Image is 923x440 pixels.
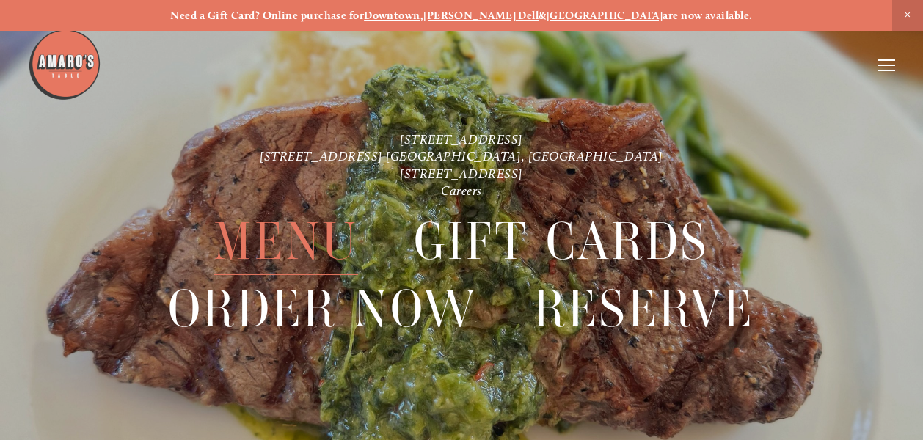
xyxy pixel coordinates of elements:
a: Menu [214,208,358,274]
span: Reserve [533,276,755,342]
a: Order Now [168,276,478,342]
a: [STREET_ADDRESS] [GEOGRAPHIC_DATA], [GEOGRAPHIC_DATA] [260,148,663,164]
span: Order Now [168,276,478,342]
strong: , [420,9,423,22]
strong: Need a Gift Card? Online purchase for [170,9,364,22]
span: Gift Cards [414,208,709,275]
a: [STREET_ADDRESS] [400,166,523,181]
a: Downtown [364,9,420,22]
a: Gift Cards [414,208,709,274]
img: Amaro's Table [28,28,101,101]
a: [GEOGRAPHIC_DATA] [547,9,663,22]
a: Reserve [533,276,755,342]
a: [STREET_ADDRESS] [400,131,523,147]
strong: & [539,9,546,22]
strong: are now available. [663,9,752,22]
a: Careers [441,183,482,198]
a: [PERSON_NAME] Dell [423,9,539,22]
span: Menu [214,208,358,275]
